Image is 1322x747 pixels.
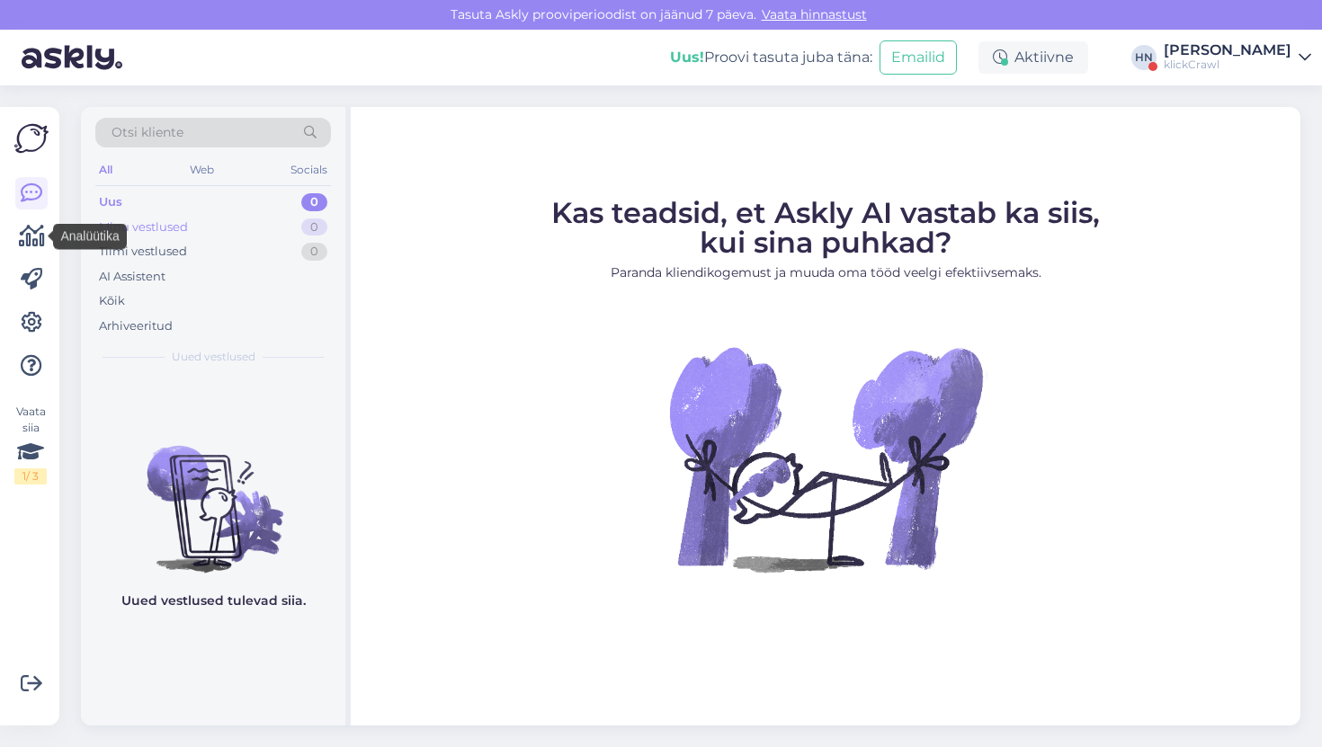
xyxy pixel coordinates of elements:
[551,263,1100,282] p: Paranda kliendikogemust ja muuda oma tööd veelgi efektiivsemaks.
[121,591,306,610] p: Uued vestlused tulevad siia.
[1164,43,1311,72] a: [PERSON_NAME]klickCrawl
[880,40,957,75] button: Emailid
[670,47,872,68] div: Proovi tasuta juba täna:
[301,218,327,236] div: 0
[99,292,125,310] div: Kõik
[670,49,704,66] b: Uus!
[14,468,47,485] div: 1 / 3
[99,193,122,211] div: Uus
[978,41,1088,74] div: Aktiivne
[99,268,165,286] div: AI Assistent
[186,158,218,182] div: Web
[99,317,173,335] div: Arhiveeritud
[287,158,331,182] div: Socials
[756,6,872,22] a: Vaata hinnastust
[1164,43,1291,58] div: [PERSON_NAME]
[14,404,47,485] div: Vaata siia
[95,158,116,182] div: All
[551,195,1100,260] span: Kas teadsid, et Askly AI vastab ka siis, kui sina puhkad?
[53,224,126,250] div: Analüütika
[81,414,345,575] img: No chats
[14,121,49,156] img: Askly Logo
[99,218,188,236] div: Minu vestlused
[301,243,327,261] div: 0
[664,297,987,620] img: No Chat active
[1164,58,1291,72] div: klickCrawl
[1131,45,1157,70] div: HN
[99,243,187,261] div: Tiimi vestlused
[301,193,327,211] div: 0
[112,123,183,142] span: Otsi kliente
[172,349,255,365] span: Uued vestlused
